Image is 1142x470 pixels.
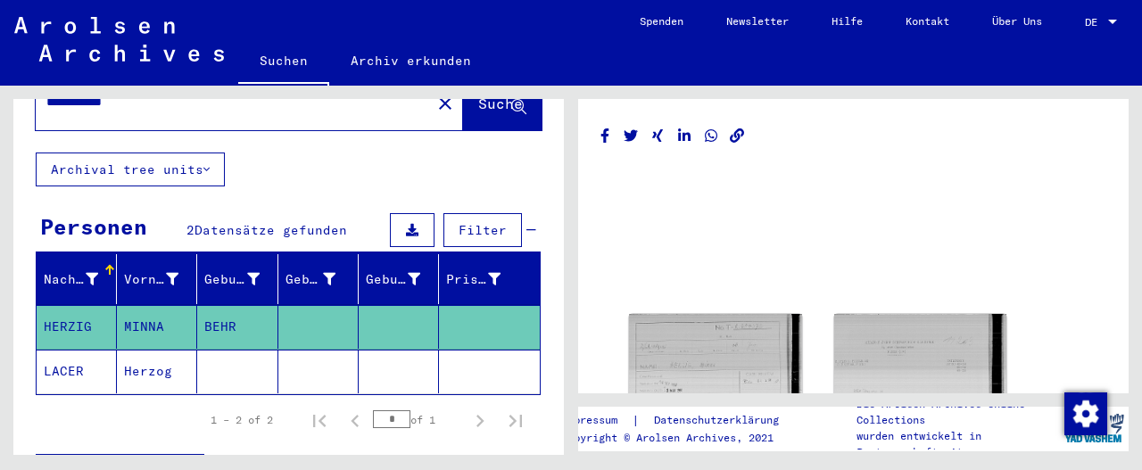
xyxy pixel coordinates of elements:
div: Personen [40,210,147,243]
div: Geburtsname [204,265,281,293]
button: Share on Facebook [596,125,615,147]
a: Impressum [561,411,632,430]
span: DE [1085,16,1105,29]
button: Clear [427,85,463,120]
div: Nachname [44,265,120,293]
img: Zustimmung ändern [1064,392,1107,435]
span: Datensätze gefunden [194,222,347,238]
span: 2 [186,222,194,238]
button: Suche [463,75,542,130]
mat-header-cell: Geburtsdatum [359,254,439,304]
mat-cell: MINNA [117,305,197,349]
div: Vorname [124,270,178,289]
div: Vorname [124,265,201,293]
button: Share on WhatsApp [702,125,721,147]
button: Previous page [337,402,373,438]
span: Suche [478,95,523,112]
button: Filter [443,213,522,247]
div: of 1 [373,411,462,428]
div: Prisoner # [446,270,501,289]
p: Copyright © Arolsen Archives, 2021 [561,430,800,446]
mat-cell: LACER [37,350,117,393]
div: | [561,411,800,430]
mat-header-cell: Geburt‏ [278,254,359,304]
mat-header-cell: Geburtsname [197,254,277,304]
p: Die Arolsen Archives Online-Collections [856,396,1060,428]
mat-header-cell: Nachname [37,254,117,304]
p: wurden entwickelt in Partnerschaft mit [856,428,1060,460]
mat-header-cell: Prisoner # [439,254,540,304]
mat-header-cell: Vorname [117,254,197,304]
a: Datenschutzerklärung [640,411,800,430]
button: Share on Xing [649,125,667,147]
button: Share on Twitter [622,125,641,147]
div: Geburtsname [204,270,259,289]
mat-cell: Herzog [117,350,197,393]
button: First page [302,402,337,438]
mat-icon: close [434,93,456,114]
button: Last page [498,402,534,438]
mat-cell: HERZIG [37,305,117,349]
button: Copy link [728,125,747,147]
div: Prisoner # [446,265,523,293]
a: Archiv erkunden [329,39,492,82]
span: Filter [459,222,507,238]
button: Next page [462,402,498,438]
mat-cell: BEHR [197,305,277,349]
div: Geburt‏ [285,270,335,289]
a: Suchen [238,39,329,86]
div: 1 – 2 of 2 [211,412,273,428]
div: Geburt‏ [285,265,358,293]
img: Arolsen_neg.svg [14,17,224,62]
div: Geburtsdatum [366,270,420,289]
img: yv_logo.png [1061,406,1128,450]
div: Geburtsdatum [366,265,443,293]
div: Nachname [44,270,98,289]
button: Archival tree units [36,153,225,186]
button: Share on LinkedIn [675,125,694,147]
